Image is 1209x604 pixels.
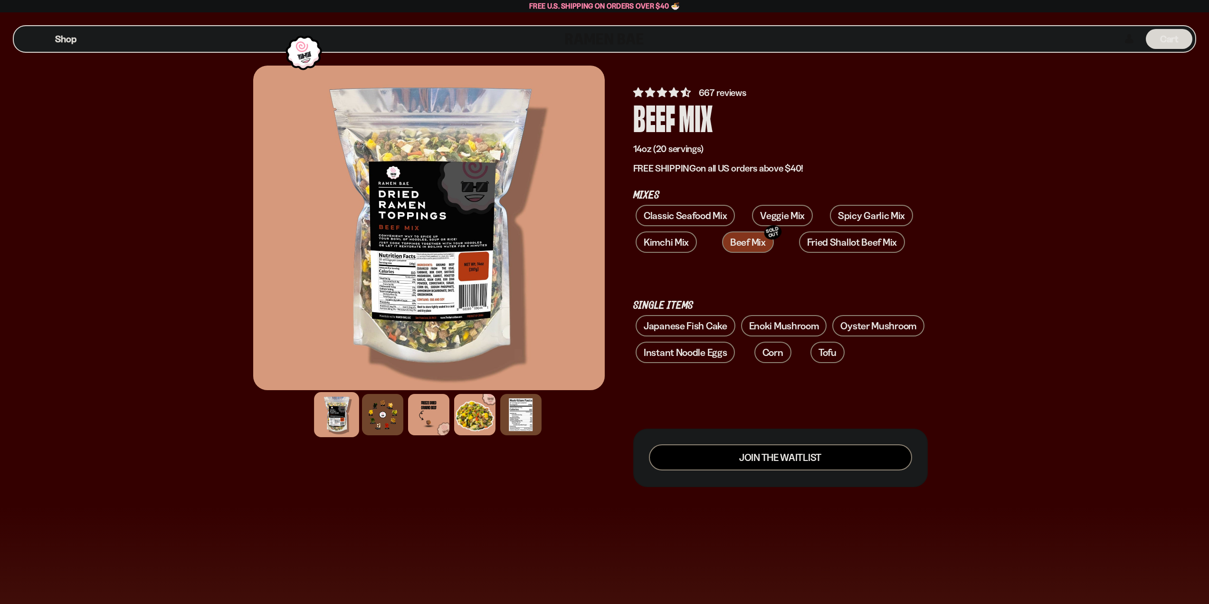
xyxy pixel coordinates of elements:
p: 14oz (20 servings) [633,143,928,155]
a: Shop [55,29,76,49]
a: Oyster Mushroom [832,315,924,336]
a: Veggie Mix [752,205,813,226]
p: Mixes [633,191,928,200]
strong: FREE SHIPPING [633,163,696,174]
span: Free U.S. Shipping on Orders over $40 🍜 [529,1,680,10]
button: Mobile Menu Trigger [28,35,41,43]
p: on all US orders above $40! [633,163,928,174]
div: Mix [679,99,713,135]
button: Join the waitlist [649,444,912,470]
a: Kimchi Mix [636,231,697,253]
a: Japanese Fish Cake [636,315,735,336]
p: Single Items [633,301,928,310]
span: Cart [1160,33,1179,45]
span: 4.64 stars [633,86,693,98]
a: Enoki Mushroom [741,315,827,336]
span: Shop [55,33,76,46]
a: Classic Seafood Mix [636,205,735,226]
a: Corn [754,342,791,363]
a: Tofu [810,342,845,363]
a: Fried Shallot Beef Mix [799,231,905,253]
span: 667 reviews [699,87,746,98]
a: Cart [1146,26,1192,52]
a: Spicy Garlic Mix [830,205,913,226]
span: Join the waitlist [739,452,821,462]
div: Beef [633,99,675,135]
a: Instant Noodle Eggs [636,342,735,363]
